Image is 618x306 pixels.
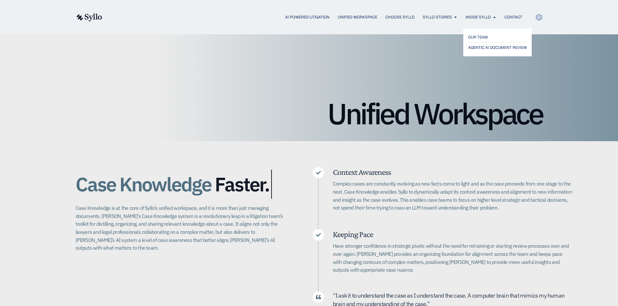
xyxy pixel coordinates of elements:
img: syllo [76,14,102,21]
h5: Keeping Pace [333,229,572,239]
span: OUR TEAM [468,33,488,41]
nav: Menu [115,14,522,20]
a: AGENTIC AI DOCUMENT REVIEW [468,44,527,51]
a: Choose Syllo [385,14,415,20]
a: Syllo Stories [423,14,452,20]
span: Faster. [215,174,269,195]
a: Contact [504,14,522,20]
p: Complex cases are constantly evolving as new facts come to light and as the case proceeds from on... [333,180,572,212]
h5: Context Awareness [333,167,572,177]
a: Unified Workspace [338,14,377,20]
p: Case Knowledge is at the core of Syllo’s unified workspace, and it is more than just managing doc... [76,204,287,252]
a: Inside Syllo [466,14,491,20]
p: Have stronger confidence in strategic pivots without the need for retraining or starting review p... [333,242,572,274]
a: OUR TEAM [468,33,527,41]
div: Menu Toggle [115,14,522,20]
a: AI Powered Litigation [285,14,330,20]
h1: Unified Workspace [76,99,543,128]
span: “ [333,292,335,299]
span: I ask it to u [335,292,361,299]
span: Case Knowledge [76,170,211,199]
